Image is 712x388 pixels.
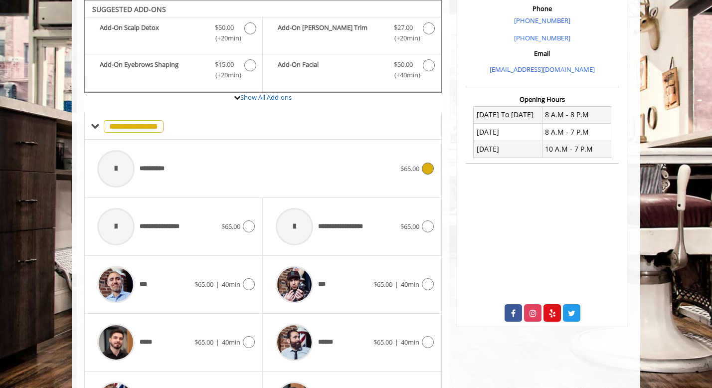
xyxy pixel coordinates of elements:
b: Add-On Scalp Detox [100,22,205,43]
label: Add-On Scalp Detox [90,22,257,46]
h3: Phone [468,5,616,12]
td: [DATE] [474,124,542,141]
td: 8 A.M - 8 P.M [542,106,611,123]
span: $65.00 [400,164,419,173]
span: 40min [222,338,240,347]
span: (+20min ) [210,70,239,80]
span: | [216,338,219,347]
a: Show All Add-ons [240,93,292,102]
td: [DATE] To [DATE] [474,106,542,123]
span: | [395,338,398,347]
span: (+40min ) [388,70,418,80]
span: $65.00 [194,338,213,347]
span: $65.00 [400,222,419,231]
h3: Email [468,50,616,57]
b: Add-On Eyebrows Shaping [100,59,205,80]
b: Add-On [PERSON_NAME] Trim [278,22,383,43]
a: [PHONE_NUMBER] [514,33,570,42]
span: $50.00 [215,22,234,33]
span: $65.00 [194,280,213,289]
span: | [395,280,398,289]
b: Add-On Facial [278,59,383,80]
a: [PHONE_NUMBER] [514,16,570,25]
h3: Opening Hours [466,96,619,103]
span: $15.00 [215,59,234,70]
label: Add-On Facial [268,59,436,83]
td: 10 A.M - 7 P.M [542,141,611,158]
span: $50.00 [394,59,413,70]
span: 40min [401,338,419,347]
span: $65.00 [373,280,392,289]
label: Add-On Beard Trim [268,22,436,46]
span: 40min [401,280,419,289]
span: (+20min ) [210,33,239,43]
span: | [216,280,219,289]
span: $27.00 [394,22,413,33]
td: [DATE] [474,141,542,158]
td: 8 A.M - 7 P.M [542,124,611,141]
b: SUGGESTED ADD-ONS [92,4,166,14]
span: $65.00 [373,338,392,347]
a: [EMAIL_ADDRESS][DOMAIN_NAME] [490,65,595,74]
label: Add-On Eyebrows Shaping [90,59,257,83]
span: $65.00 [221,222,240,231]
span: (+20min ) [388,33,418,43]
span: 40min [222,280,240,289]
